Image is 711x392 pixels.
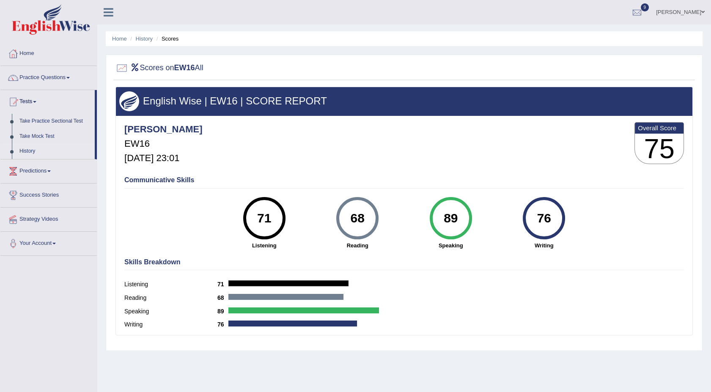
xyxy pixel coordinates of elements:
span: 9 [641,3,649,11]
label: Listening [124,280,217,289]
strong: Listening [222,241,307,249]
a: Home [0,42,97,63]
a: History [16,144,95,159]
h3: 75 [635,134,684,164]
a: History [136,36,153,42]
a: Take Mock Test [16,129,95,144]
b: 76 [217,321,228,328]
b: Overall Score [638,124,681,132]
h4: Skills Breakdown [124,258,684,266]
div: 76 [529,200,560,236]
a: Predictions [0,159,97,181]
label: Speaking [124,307,217,316]
strong: Writing [502,241,587,249]
a: Your Account [0,232,97,253]
div: 68 [342,200,373,236]
h5: [DATE] 23:01 [124,153,203,163]
a: Practice Questions [0,66,97,87]
h4: [PERSON_NAME] [124,124,203,134]
a: Success Stories [0,184,97,205]
b: 68 [217,294,228,301]
label: Reading [124,293,217,302]
b: 71 [217,281,228,288]
h2: Scores on All [115,62,203,74]
img: wings.png [119,91,139,111]
a: Tests [0,90,95,111]
h3: English Wise | EW16 | SCORE REPORT [119,96,689,107]
strong: Reading [315,241,400,249]
b: 89 [217,308,228,315]
h4: Communicative Skills [124,176,684,184]
li: Scores [154,35,179,43]
a: Home [112,36,127,42]
h5: EW16 [124,139,203,149]
strong: Speaking [409,241,494,249]
a: Take Practice Sectional Test [16,114,95,129]
b: EW16 [174,63,195,72]
a: Strategy Videos [0,208,97,229]
label: Writing [124,320,217,329]
div: 71 [249,200,280,236]
div: 89 [435,200,466,236]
